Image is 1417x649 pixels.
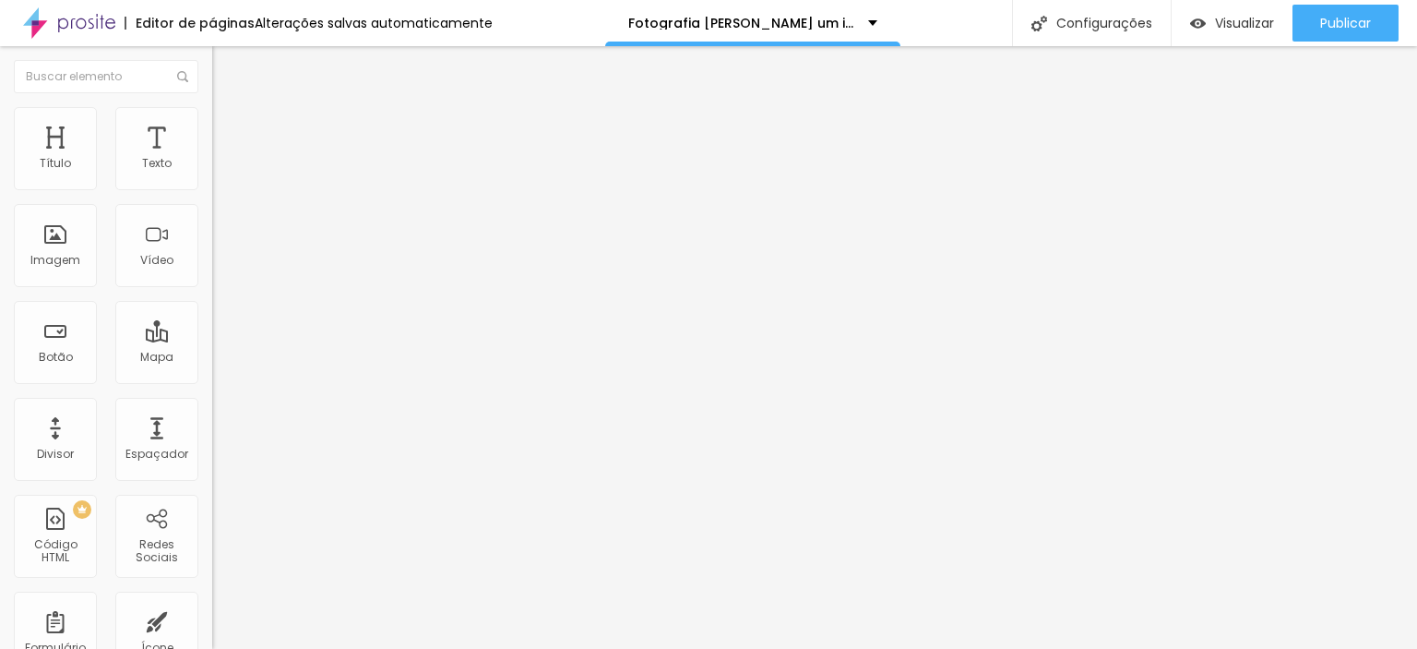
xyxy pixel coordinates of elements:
[18,538,91,565] div: Código HTML
[125,448,188,461] div: Espaçador
[40,157,71,170] div: Título
[30,254,80,267] div: Imagem
[1031,16,1047,31] img: Icone
[39,351,73,364] div: Botão
[14,60,198,93] input: Buscar elemento
[1190,16,1206,31] img: view-1.svg
[140,254,173,267] div: Vídeo
[140,351,173,364] div: Mapa
[37,448,74,461] div: Divisor
[1215,16,1274,30] span: Visualizar
[212,46,1417,649] iframe: Editor
[1172,5,1292,42] button: Visualizar
[142,157,172,170] div: Texto
[255,17,493,30] div: Alterações salvas automaticamente
[125,17,255,30] div: Editor de páginas
[628,17,854,30] p: Fotografia [PERSON_NAME] um investimento que vale a [PERSON_NAME]
[120,538,193,565] div: Redes Sociais
[1292,5,1399,42] button: Publicar
[177,71,188,82] img: Icone
[1320,16,1371,30] span: Publicar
